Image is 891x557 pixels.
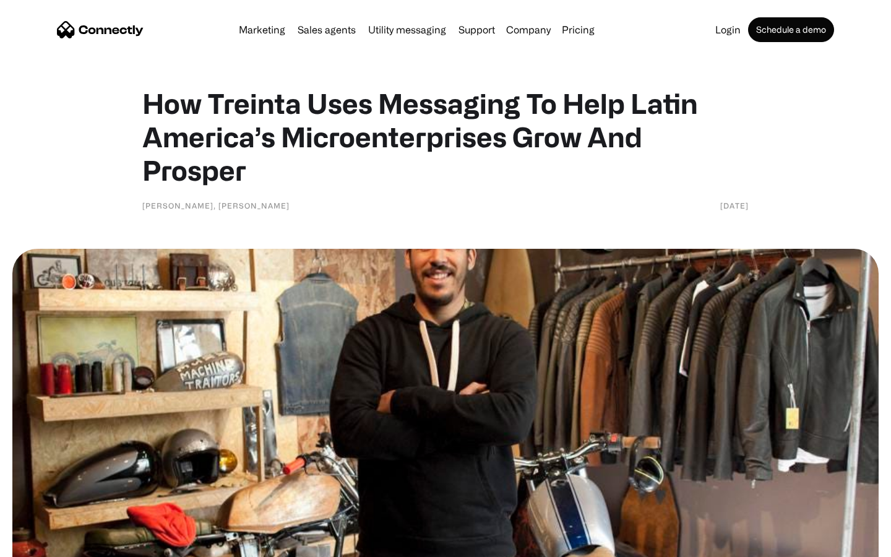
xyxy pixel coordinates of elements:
div: [PERSON_NAME], [PERSON_NAME] [142,199,290,212]
a: home [57,20,144,39]
div: Company [502,21,554,38]
a: Utility messaging [363,25,451,35]
div: [DATE] [720,199,749,212]
a: Pricing [557,25,600,35]
a: Support [454,25,500,35]
a: Marketing [234,25,290,35]
div: Company [506,21,551,38]
a: Schedule a demo [748,17,834,42]
ul: Language list [25,535,74,553]
a: Sales agents [293,25,361,35]
a: Login [710,25,746,35]
aside: Language selected: English [12,535,74,553]
h1: How Treinta Uses Messaging To Help Latin America’s Microenterprises Grow And Prosper [142,87,749,187]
